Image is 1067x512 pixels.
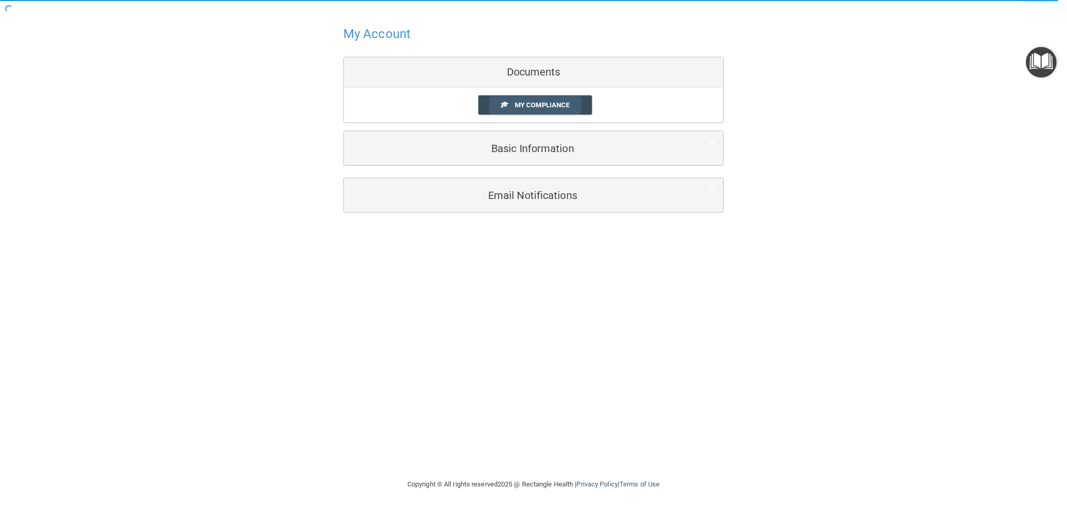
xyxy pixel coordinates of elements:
[619,480,660,488] a: Terms of Use
[352,143,684,154] h5: Basic Information
[1026,47,1057,78] button: Open Resource Center
[343,468,724,501] div: Copyright © All rights reserved 2025 @ Rectangle Health | |
[352,183,715,207] a: Email Notifications
[343,27,411,41] h4: My Account
[344,57,723,88] div: Documents
[352,190,684,201] h5: Email Notifications
[515,101,569,109] span: My Compliance
[576,480,617,488] a: Privacy Policy
[352,136,715,160] a: Basic Information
